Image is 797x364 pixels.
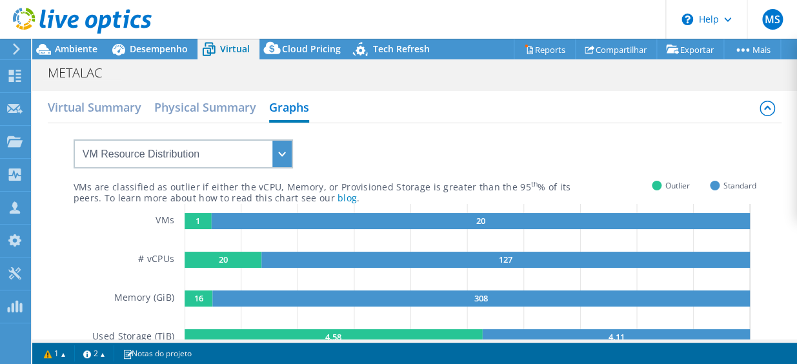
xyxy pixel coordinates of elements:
a: blog [338,192,357,204]
h5: Memory (GiB) [114,290,174,307]
h1: METALAC [42,66,122,80]
span: Cloud Pricing [282,43,341,55]
a: Compartilhar [575,39,657,59]
h2: Physical Summary [154,94,256,120]
a: 2 [74,345,114,361]
span: Desempenho [130,43,188,55]
text: 16 [194,292,203,303]
span: Tech Refresh [373,43,430,55]
text: 4.58 [325,330,341,342]
div: VMs are classified as outlier if either the vCPU, Memory, or Provisioned Storage is greater than ... [74,181,652,194]
text: 20 [476,214,485,226]
text: 4.11 [608,330,624,342]
h5: Used Storage (TiB) [92,329,174,345]
svg: \n [681,14,693,25]
text: 127 [499,253,512,265]
text: 20 [219,253,228,265]
a: Exportar [656,39,724,59]
span: Ambiente [55,43,97,55]
sup: th [531,179,538,188]
span: Outlier [665,178,689,193]
span: Virtual [220,43,250,55]
a: Mais [723,39,781,59]
text: 1 [196,214,200,226]
a: Reports [514,39,576,59]
h2: Graphs [269,94,309,123]
h5: # vCPUs [138,252,174,268]
h5: VMs [156,213,174,229]
span: Standard [723,178,756,193]
a: 1 [35,345,75,361]
text: 308 [474,292,488,303]
span: MS [762,9,783,30]
h2: Virtual Summary [48,94,141,120]
a: Notas do projeto [114,345,201,361]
